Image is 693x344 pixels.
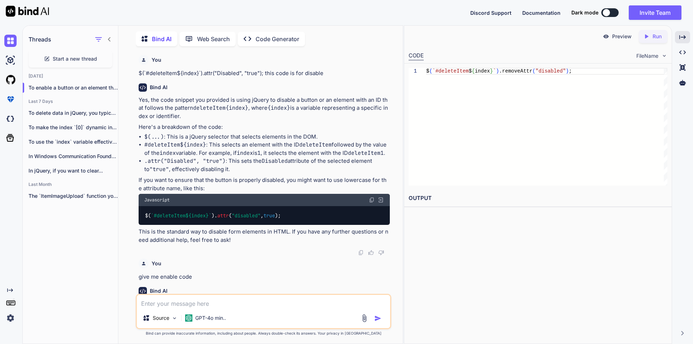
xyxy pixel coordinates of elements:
img: preview [603,33,609,40]
img: copy [358,250,364,256]
p: If you want to ensure that the button is properly disabled, you might want to use lowercase for t... [139,176,390,192]
img: icon [374,315,382,322]
p: Code Generator [256,35,299,43]
p: Bind AI [152,35,171,43]
code: "true" [149,166,169,173]
code: $( ). ( , ); [144,212,281,219]
h2: [DATE] [23,73,118,79]
span: .removeAttr [499,68,532,74]
img: Bind AI [6,6,49,17]
img: GPT-4o mini [185,314,192,322]
span: attr [217,212,229,219]
h1: Threads [29,35,51,44]
li: : This is a jQuery selector that selects elements in the DOM. [144,133,390,141]
code: 1 [257,149,261,157]
p: give me enable code [139,273,390,281]
img: Pick Models [171,315,178,321]
span: } [490,68,493,74]
span: ) [496,68,499,74]
h6: Bind AI [150,84,167,91]
code: index [160,149,176,157]
span: `#deleteItem [432,68,468,74]
code: Disabled [262,157,288,165]
p: Preview [612,33,632,40]
img: chevron down [661,53,667,59]
code: #deleteItem${index} [144,141,206,148]
p: Source [153,314,169,322]
span: `#deleteItem ` [151,212,212,219]
code: deleteItem [299,141,332,148]
p: The `ItemImageUpload` function you've provided is designed... [29,192,118,200]
button: Discord Support [470,9,511,17]
p: To enable a button or an element that yo... [29,84,118,91]
img: premium [4,93,17,105]
img: dislike [378,250,384,256]
button: Invite Team [629,5,681,20]
span: true [263,212,275,219]
li: : This sets the attribute of the selected element to , effectively disabling it. [144,157,390,173]
p: Yes, the code snippet you provided is using jQuery to disable a button or an element with an ID t... [139,96,390,121]
span: ${index} [186,212,209,219]
span: "disabled" [232,212,261,219]
code: deleteItem1 [348,149,384,157]
span: Dark mode [571,9,598,16]
img: Open in Browser [378,197,384,203]
li: : This selects an element with the ID followed by the value of the variable. For example, if is ,... [144,141,390,157]
img: like [368,250,374,256]
code: deleteItem{index} [193,104,248,112]
code: index [237,149,253,157]
h2: Last Month [23,182,118,187]
button: Documentation [522,9,561,17]
p: In Windows Communication Foundation (WCF), not all... [29,153,118,160]
span: index [475,68,490,74]
span: ( [532,68,535,74]
p: In jQuery, if you want to clear... [29,167,118,174]
img: settings [4,312,17,324]
p: To make the index `[0]` dynamic in... [29,124,118,131]
div: 1 [409,68,417,75]
span: Discord Support [470,10,511,16]
img: ai-studio [4,54,17,66]
img: copy [369,197,375,203]
span: FileName [636,52,658,60]
h2: OUTPUT [404,190,672,207]
span: "disabled" [535,68,566,74]
img: chat [4,35,17,47]
span: ( [429,68,432,74]
p: $(`#deleteItem${index}`).attr("Disabled", "true"); this code is for disable [139,69,390,78]
span: $ [426,68,429,74]
p: Bind can provide inaccurate information, including about people. Always double-check its answers.... [136,331,391,336]
code: $(...) [144,133,164,140]
p: Here's a breakdown of the code: [139,123,390,131]
p: To use the `index` variable effectively, it... [29,138,118,145]
img: darkCloudIdeIcon [4,113,17,125]
p: This is the standard way to disable form elements in HTML. If you have any further questions or n... [139,228,390,244]
span: ; [569,68,572,74]
code: .attr("Disabled", "true") [144,157,226,165]
span: Start a new thread [53,55,97,62]
img: githubLight [4,74,17,86]
h6: Bind AI [150,287,167,295]
h6: You [152,56,161,64]
span: ) [566,68,568,74]
h2: Last 7 Days [23,99,118,104]
span: Documentation [522,10,561,16]
p: Run [653,33,662,40]
img: attachment [360,314,369,322]
div: CODE [409,52,424,60]
p: GPT-4o min.. [195,314,226,322]
span: $ [468,68,471,74]
code: {index} [267,104,290,112]
span: Javascript [144,197,170,203]
span: { [472,68,475,74]
p: To delete data in jQuery, you typically... [29,109,118,117]
h6: You [152,260,161,267]
span: ` [493,68,496,74]
p: Web Search [197,35,230,43]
